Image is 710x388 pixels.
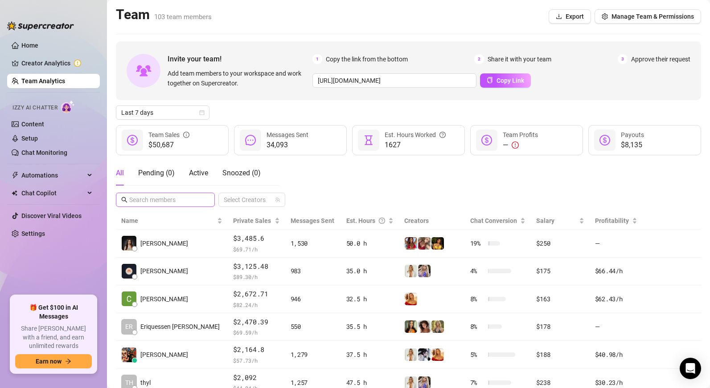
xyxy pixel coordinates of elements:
div: — [503,140,538,150]
span: arrow-right [65,358,71,364]
span: $ 69.71 /h [233,245,279,254]
span: Export [566,13,584,20]
span: 34,093 [267,140,308,150]
span: ER [125,322,133,331]
div: $250 [536,238,584,248]
div: 550 [291,322,336,331]
img: Mikayla PAID [405,265,417,277]
img: Ann Jelica Murj… [122,264,136,279]
span: Invite your team! [168,53,312,65]
span: Messages Sent [267,131,308,138]
span: [PERSON_NAME] [140,350,188,360]
span: $8,135 [621,140,644,150]
div: Open Intercom Messenger [680,358,701,379]
button: Export [549,9,591,24]
span: Private Sales [233,217,271,224]
span: exclamation-circle [512,141,519,149]
img: Ian Dominic [122,348,136,362]
img: Molly [405,237,417,250]
span: info-circle [183,130,189,140]
span: 103 team members [154,13,212,21]
span: [PERSON_NAME] [140,266,188,276]
span: 🎁 Get $100 in AI Messages [15,303,92,321]
span: $2,092 [233,372,279,383]
span: download [556,13,562,20]
span: 4 % [470,266,484,276]
img: Rachel [418,237,431,250]
h2: Team [116,6,212,23]
a: Discover Viral Videos [21,212,82,219]
div: 1,257 [291,378,336,388]
div: 946 [291,294,336,304]
img: Mikayla FREE [431,348,444,361]
span: 5 % [470,350,484,360]
div: 1,279 [291,350,336,360]
a: Creator Analytics exclamation-circle [21,56,93,70]
span: [PERSON_NAME] [140,238,188,248]
span: calendar [199,110,205,115]
div: All [116,168,124,178]
span: dollar-circle [599,135,610,145]
span: Snoozed ( 0 ) [222,169,261,177]
img: AI Chatter [61,100,75,113]
div: $175 [536,266,584,276]
span: 1627 [385,140,446,150]
span: Approve their request [631,54,690,64]
img: Chat Copilot [12,190,17,196]
span: $50,687 [148,140,189,150]
span: $ 89.30 /h [233,272,279,281]
a: Setup [21,135,38,142]
span: [PERSON_NAME] [140,294,188,304]
div: $30.23 /h [595,378,637,388]
div: 50.0 h [346,238,394,248]
span: 8 % [470,294,484,304]
div: 37.5 h [346,350,394,360]
td: — [590,230,643,258]
div: 35.5 h [346,322,394,331]
th: Creators [399,212,465,230]
a: Team Analytics [21,77,65,85]
span: Active [189,169,208,177]
span: Name [121,216,215,226]
span: team [275,197,280,202]
span: Copy Link [497,77,524,84]
span: Add team members to your workspace and work together on Supercreator. [168,69,309,88]
span: $ 82.24 /h [233,300,279,309]
th: Name [116,212,228,230]
img: logo-BBDzfeDw.svg [7,21,74,30]
span: $2,164.8 [233,344,279,355]
div: Est. Hours Worked [385,130,446,140]
button: Copy Link [480,73,531,88]
span: Eriquessen [PERSON_NAME] [140,322,220,331]
img: Mikayla FREE [405,293,417,305]
div: Team Sales [148,130,189,140]
span: Profitability [595,217,629,224]
span: message [245,135,256,145]
span: 2 [474,54,484,64]
img: Jess [431,320,444,333]
img: Cristine Joy Ma… [122,291,136,306]
span: thunderbolt [12,172,19,179]
td: — [590,313,643,341]
div: Est. Hours [346,216,386,226]
span: Chat Conversion [470,217,517,224]
span: TH [125,378,133,388]
span: Chat Copilot [21,186,85,200]
img: Edenthedoll [418,265,431,277]
span: 7 % [470,378,484,388]
img: Molly [431,237,444,250]
span: $ 57.73 /h [233,356,279,365]
a: Chat Monitoring [21,149,67,156]
span: Share [PERSON_NAME] with a friend, and earn unlimited rewards [15,324,92,351]
img: MAGGIE(JUNE) [418,348,431,361]
img: Mikayla PAID [405,348,417,361]
div: 983 [291,266,336,276]
a: Content [21,121,44,128]
span: Salary [536,217,554,224]
span: question-circle [439,130,446,140]
span: 8 % [470,322,484,331]
div: $188 [536,350,584,360]
img: Chloe [418,320,431,333]
span: $3,485.6 [233,233,279,244]
span: $3,125.48 [233,261,279,272]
